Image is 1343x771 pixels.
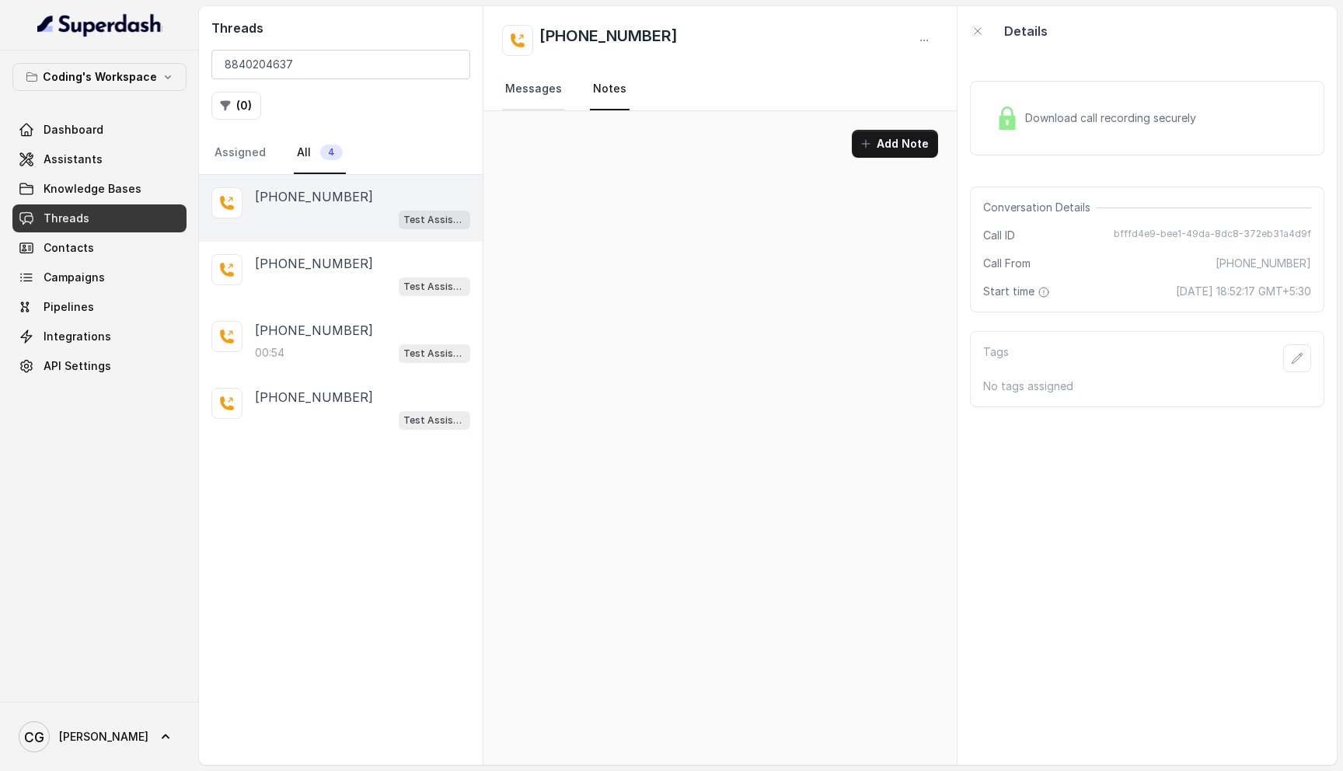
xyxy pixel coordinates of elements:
[294,132,346,174] a: All4
[12,145,187,173] a: Assistants
[12,116,187,144] a: Dashboard
[12,63,187,91] button: Coding's Workspace
[1004,22,1048,40] p: Details
[1176,284,1311,299] span: [DATE] 18:52:17 GMT+5:30
[590,68,630,110] a: Notes
[1114,228,1311,243] span: bfffd4e9-bee1-49da-8dc8-372eb31a4d9f
[44,181,141,197] span: Knowledge Bases
[403,346,466,361] p: Test Assistant- 2
[44,122,103,138] span: Dashboard
[852,130,938,158] button: Add Note
[539,25,678,56] h2: [PHONE_NUMBER]
[211,50,470,79] input: Search by Call ID or Phone Number
[255,388,373,406] p: [PHONE_NUMBER]
[255,254,373,273] p: [PHONE_NUMBER]
[12,352,187,380] a: API Settings
[983,379,1311,394] p: No tags assigned
[37,12,162,37] img: light.svg
[44,152,103,167] span: Assistants
[24,729,44,745] text: CG
[12,175,187,203] a: Knowledge Bases
[983,284,1053,299] span: Start time
[1216,256,1311,271] span: [PHONE_NUMBER]
[43,68,157,86] p: Coding's Workspace
[403,279,466,295] p: Test Assistant- 2
[502,68,938,110] nav: Tabs
[211,19,470,37] h2: Threads
[983,344,1009,372] p: Tags
[983,228,1015,243] span: Call ID
[211,132,269,174] a: Assigned
[44,211,89,226] span: Threads
[983,200,1097,215] span: Conversation Details
[403,212,466,228] p: Test Assistant- 2
[1025,110,1202,126] span: Download call recording securely
[255,345,284,361] p: 00:54
[983,256,1031,271] span: Call From
[320,145,343,160] span: 4
[403,413,466,428] p: Test Assistant-3
[12,293,187,321] a: Pipelines
[996,106,1019,130] img: Lock Icon
[59,729,148,745] span: [PERSON_NAME]
[502,68,565,110] a: Messages
[12,234,187,262] a: Contacts
[211,92,261,120] button: (0)
[255,321,373,340] p: [PHONE_NUMBER]
[44,299,94,315] span: Pipelines
[12,323,187,351] a: Integrations
[44,329,111,344] span: Integrations
[12,204,187,232] a: Threads
[44,358,111,374] span: API Settings
[44,270,105,285] span: Campaigns
[211,132,470,174] nav: Tabs
[12,715,187,759] a: [PERSON_NAME]
[255,187,373,206] p: [PHONE_NUMBER]
[12,263,187,291] a: Campaigns
[44,240,94,256] span: Contacts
